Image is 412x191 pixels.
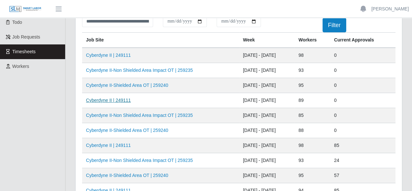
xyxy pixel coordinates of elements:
a: Cyberdyne II-Non Shielded Area Impact OT | 259235 [86,113,193,118]
td: 89 [294,93,330,108]
td: 0 [330,123,395,138]
td: 85 [294,108,330,123]
td: 98 [294,48,330,63]
span: Timesheets [12,49,36,54]
th: Workers [294,33,330,48]
a: Cyberdyne II | 249111 [86,143,131,148]
span: Workers [12,64,29,69]
th: Current Approvals [330,33,395,48]
td: 95 [294,168,330,183]
td: [DATE] - [DATE] [239,138,295,153]
td: 88 [294,123,330,138]
td: 93 [294,153,330,168]
td: 85 [330,138,395,153]
img: SLM Logo [9,6,42,13]
td: [DATE] - [DATE] [239,63,295,78]
a: Cyberdyne II-Shielded Area OT | 259240 [86,173,168,178]
a: Cyberdyne II-Non Shielded Area Impact OT | 259235 [86,68,193,73]
a: Cyberdyne II-Shielded Area OT | 259240 [86,128,168,133]
th: job site [82,33,239,48]
td: 24 [330,153,395,168]
td: 0 [330,108,395,123]
button: Filter [322,18,346,32]
td: 0 [330,48,395,63]
td: [DATE] - [DATE] [239,78,295,93]
td: 98 [294,138,330,153]
span: Todo [12,20,22,25]
td: [DATE] - [DATE] [239,123,295,138]
td: 0 [330,63,395,78]
td: 93 [294,63,330,78]
th: Week [239,33,295,48]
a: [PERSON_NAME] [371,6,409,12]
td: [DATE] - [DATE] [239,153,295,168]
td: [DATE] - [DATE] [239,108,295,123]
td: [DATE] - [DATE] [239,168,295,183]
td: 57 [330,168,395,183]
td: 0 [330,93,395,108]
a: Cyberdyne II | 249111 [86,98,131,103]
a: Cyberdyne II-Non Shielded Area Impact OT | 259235 [86,158,193,163]
span: Job Requests [12,34,40,40]
td: [DATE] - [DATE] [239,93,295,108]
td: 0 [330,78,395,93]
a: Cyberdyne II | 249111 [86,53,131,58]
td: 95 [294,78,330,93]
td: [DATE] - [DATE] [239,48,295,63]
a: Cyberdyne II-Shielded Area OT | 259240 [86,83,168,88]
